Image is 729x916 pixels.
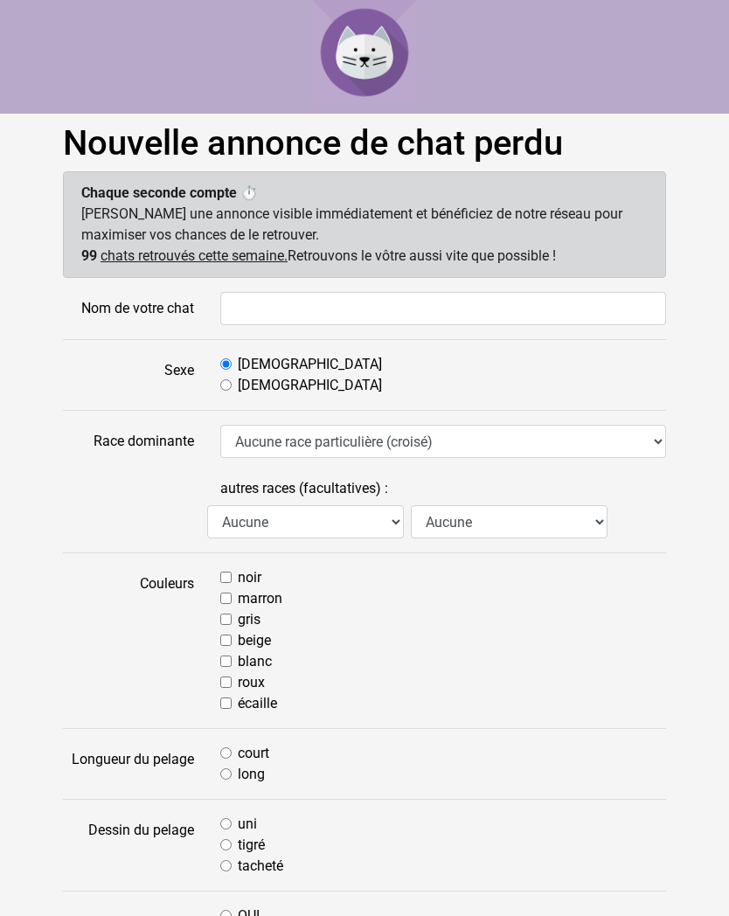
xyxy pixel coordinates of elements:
strong: Chaque seconde compte ⏱️ [81,184,258,201]
div: [PERSON_NAME] une annonce visible immédiatement et bénéficiez de notre réseau pour maximiser vos ... [63,171,666,278]
input: tacheté [220,860,232,871]
label: roux [238,672,265,693]
label: autres races (facultatives) : [220,472,388,505]
input: tigré [220,839,232,850]
label: uni [238,814,257,835]
label: gris [238,609,260,630]
label: marron [238,588,282,609]
label: écaille [238,693,277,714]
input: [DEMOGRAPHIC_DATA] [220,358,232,370]
label: [DEMOGRAPHIC_DATA] [238,354,382,375]
input: long [220,768,232,780]
label: long [238,764,265,785]
input: court [220,747,232,759]
u: chats retrouvés cette semaine. [101,247,288,264]
label: Race dominante [50,425,207,458]
label: [DEMOGRAPHIC_DATA] [238,375,382,396]
label: beige [238,630,271,651]
label: Dessin du pelage [50,814,207,877]
label: Nom de votre chat [50,292,207,325]
h1: Nouvelle annonce de chat perdu [63,122,666,164]
label: tigré [238,835,265,856]
span: 99 [81,247,97,264]
label: tacheté [238,856,283,877]
label: Longueur du pelage [50,743,207,785]
input: [DEMOGRAPHIC_DATA] [220,379,232,391]
input: uni [220,818,232,829]
label: court [238,743,269,764]
label: Sexe [50,354,207,396]
label: Couleurs [50,567,207,714]
label: blanc [238,651,272,672]
label: noir [238,567,261,588]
